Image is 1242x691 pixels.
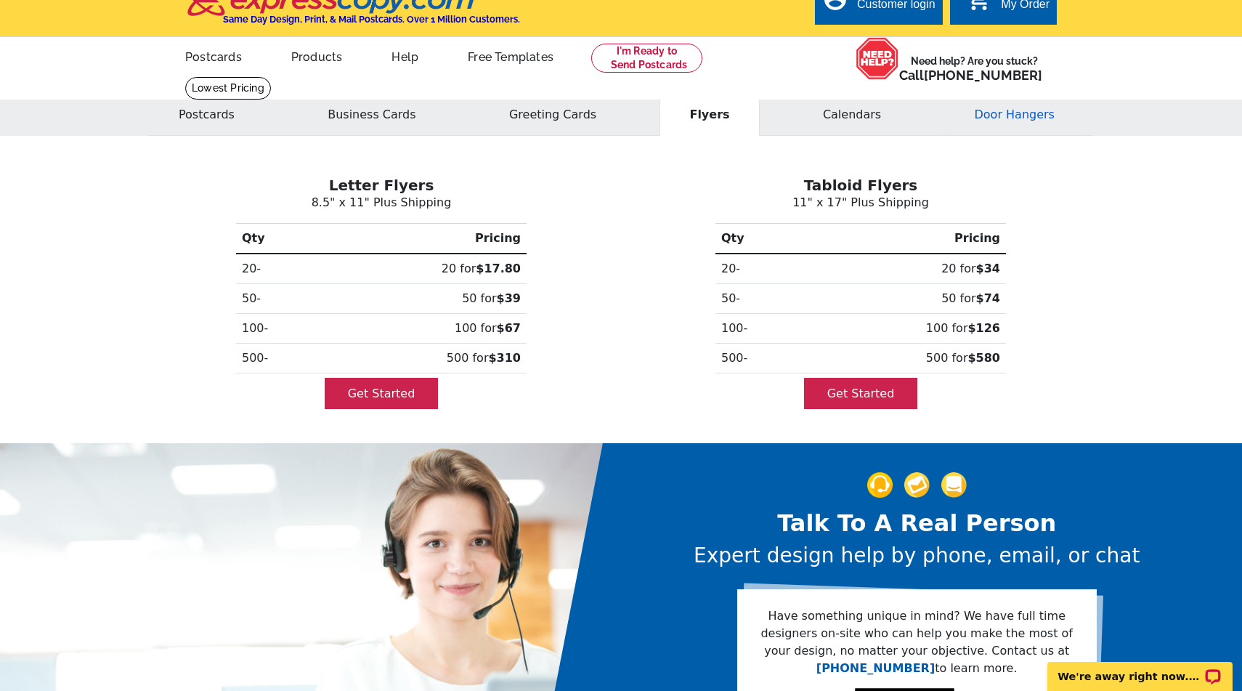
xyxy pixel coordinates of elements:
[236,344,322,373] th: 500-
[476,262,521,275] b: $17.80
[715,314,805,344] th: 100-
[322,344,527,373] td: 500 for
[322,254,527,284] td: 20 for
[805,254,1006,284] td: 20 for
[899,54,1050,83] span: Need help? Are you stuck?
[694,543,1140,568] h3: Expert design help by phone, email, or chat
[445,39,577,73] a: Free Templates
[816,661,935,675] a: [PHONE_NUMBER]
[694,509,1140,537] h2: Talk To A Real Person
[322,224,527,254] th: Pricing
[153,177,609,194] h3: Letter Flyers
[488,351,521,365] b: $310
[793,94,911,136] button: Calendars
[236,224,322,254] th: Qty
[633,194,1089,211] p: 11" x 17" Plus Shipping
[236,254,322,284] th: 20-
[715,224,805,254] th: Qty
[236,314,322,344] th: 100-
[976,262,1000,275] b: $34
[805,314,1006,344] td: 100 for
[924,68,1042,83] a: [PHONE_NUMBER]
[760,607,1073,677] p: Have something unique in mind? We have full time designers on-site who can help you make the most...
[162,39,265,73] a: Postcards
[236,284,322,314] th: 50-
[715,344,805,373] th: 500-
[941,472,967,498] img: support-img-3_1.png
[856,37,899,80] img: help
[497,291,521,305] b: $39
[805,224,1006,254] th: Pricing
[967,351,1000,365] b: $580
[715,254,805,284] th: 20-
[805,344,1006,373] td: 500 for
[967,321,1000,335] b: $126
[149,94,264,136] button: Postcards
[153,194,609,211] p: 8.5" x 11" Plus Shipping
[867,472,893,498] img: support-img-1.png
[325,378,439,409] a: Get Started
[368,39,442,73] a: Help
[804,378,918,409] a: Get Started
[899,68,1042,83] span: Call
[322,314,527,344] td: 100 for
[633,177,1089,194] h3: Tabloid Flyers
[298,94,445,136] button: Business Cards
[1038,645,1242,691] iframe: LiveChat chat widget
[805,284,1006,314] td: 50 for
[223,14,520,25] h4: Same Day Design, Print, & Mail Postcards. Over 1 Million Customers.
[659,94,759,136] button: Flyers
[479,94,626,136] button: Greeting Cards
[268,39,366,73] a: Products
[322,284,527,314] td: 50 for
[945,94,1084,136] button: Door Hangers
[715,284,805,314] th: 50-
[904,472,930,498] img: support-img-2.png
[497,321,521,335] b: $67
[976,291,1000,305] b: $74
